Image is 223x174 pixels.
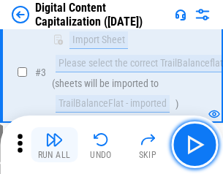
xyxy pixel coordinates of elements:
div: Run All [38,151,71,159]
button: Undo [78,127,124,162]
div: Skip [139,151,157,159]
span: # 3 [35,67,46,78]
img: Undo [92,131,110,148]
img: Support [175,9,186,20]
div: Undo [90,151,112,159]
div: TrailBalanceFlat - imported [56,95,170,113]
button: Skip [124,127,171,162]
img: Settings menu [194,6,211,23]
div: Digital Content Capitalization ([DATE]) [35,1,169,29]
img: Run All [45,131,63,148]
div: Import Sheet [69,31,128,49]
img: Skip [139,131,156,148]
button: Run All [31,127,78,162]
img: Back [12,6,29,23]
img: Main button [183,133,206,156]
